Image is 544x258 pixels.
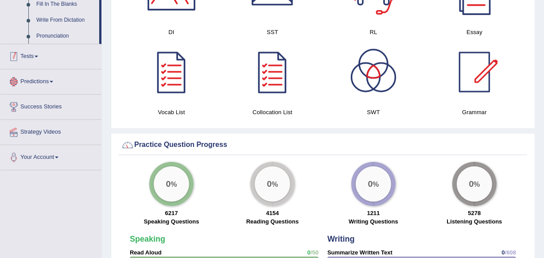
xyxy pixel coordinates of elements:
[327,249,392,256] strong: Summarize Written Text
[327,27,420,37] h4: RL
[267,179,272,189] big: 0
[307,249,311,256] span: 0
[144,217,199,226] label: Speaking Questions
[226,27,319,37] h4: SST
[121,139,525,152] div: Practice Question Progress
[428,27,521,37] h4: Essay
[469,179,474,189] big: 0
[246,217,299,226] label: Reading Questions
[32,28,99,44] a: Pronunciation
[468,210,481,216] strong: 5278
[130,235,165,243] strong: Speaking
[428,108,521,117] h4: Grammar
[457,166,492,202] div: %
[0,69,101,92] a: Predictions
[368,179,373,189] big: 0
[32,12,99,28] a: Write From Dictation
[255,166,290,202] div: %
[165,210,178,216] strong: 6217
[447,217,502,226] label: Listening Questions
[0,95,101,117] a: Success Stories
[327,235,355,243] strong: Writing
[311,249,319,256] span: /50
[154,166,189,202] div: %
[130,249,162,256] strong: Read Aloud
[349,217,398,226] label: Writing Questions
[125,108,218,117] h4: Vocab List
[166,179,171,189] big: 0
[367,210,380,216] strong: 1211
[505,249,516,256] span: /608
[0,120,101,142] a: Strategy Videos
[501,249,505,256] span: 0
[125,27,218,37] h4: DI
[226,108,319,117] h4: Collocation List
[266,210,279,216] strong: 4154
[327,108,420,117] h4: SWT
[0,44,101,66] a: Tests
[356,166,391,202] div: %
[0,145,101,167] a: Your Account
